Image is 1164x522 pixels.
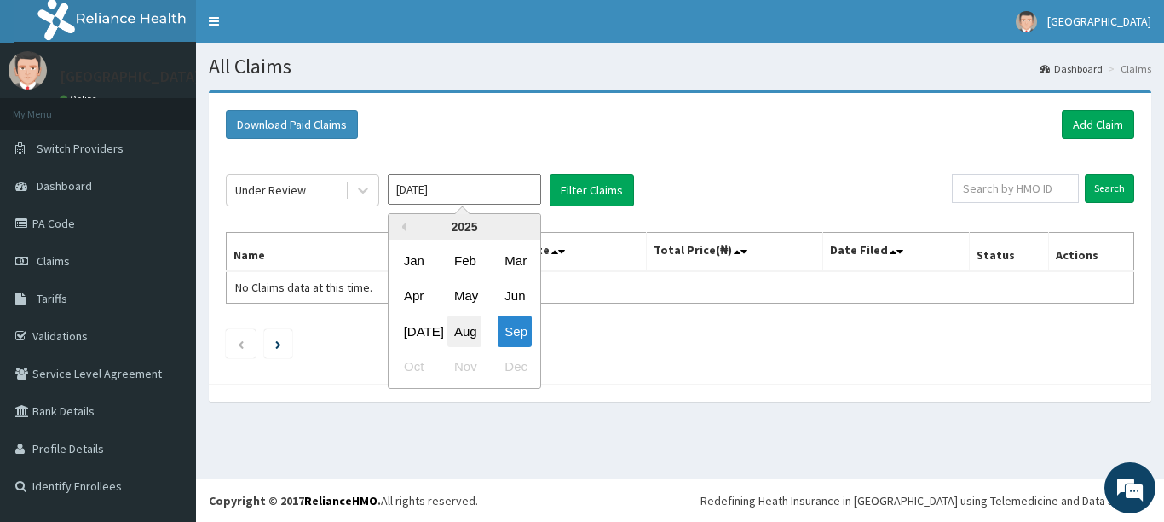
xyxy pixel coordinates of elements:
div: Choose September 2025 [498,316,532,347]
strong: Copyright © 2017 . [209,493,381,508]
div: Choose January 2025 [397,245,431,276]
footer: All rights reserved. [196,478,1164,522]
img: d_794563401_company_1708531726252_794563401 [32,85,69,128]
th: Name [227,233,455,272]
th: Actions [1048,233,1133,272]
span: Switch Providers [37,141,124,156]
button: Previous Year [397,223,406,231]
th: Total Price(₦) [646,233,823,272]
div: Choose June 2025 [498,281,532,312]
div: Choose July 2025 [397,316,431,347]
span: We're online! [99,154,235,326]
a: Add Claim [1062,110,1134,139]
img: User Image [1016,11,1037,32]
div: Choose April 2025 [397,281,431,312]
textarea: Type your message and hit 'Enter' [9,344,325,403]
div: Under Review [235,182,306,199]
div: Chat with us now [89,96,286,118]
a: Previous page [237,336,245,351]
div: month 2025-09 [389,243,540,385]
th: Status [970,233,1049,272]
th: Date Filed [823,233,970,272]
span: No Claims data at this time. [235,280,372,295]
button: Filter Claims [550,174,634,206]
span: Tariffs [37,291,67,306]
a: Dashboard [1040,61,1103,76]
div: Choose August 2025 [447,316,481,347]
a: RelianceHMO [304,493,377,508]
li: Claims [1104,61,1151,76]
input: Search [1085,174,1134,203]
img: User Image [9,51,47,90]
span: Dashboard [37,178,92,194]
span: [GEOGRAPHIC_DATA] [1047,14,1151,29]
div: Choose March 2025 [498,245,532,276]
div: 2025 [389,214,540,240]
div: Choose February 2025 [447,245,481,276]
input: Select Month and Year [388,174,541,205]
div: Choose May 2025 [447,281,481,312]
p: [GEOGRAPHIC_DATA] [60,69,200,84]
a: Online [60,93,101,105]
h1: All Claims [209,55,1151,78]
button: Download Paid Claims [226,110,358,139]
a: Next page [275,336,281,351]
span: Claims [37,253,70,269]
div: Redefining Heath Insurance in [GEOGRAPHIC_DATA] using Telemedicine and Data Science! [700,492,1151,509]
div: Minimize live chat window [279,9,320,49]
input: Search by HMO ID [952,174,1079,203]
